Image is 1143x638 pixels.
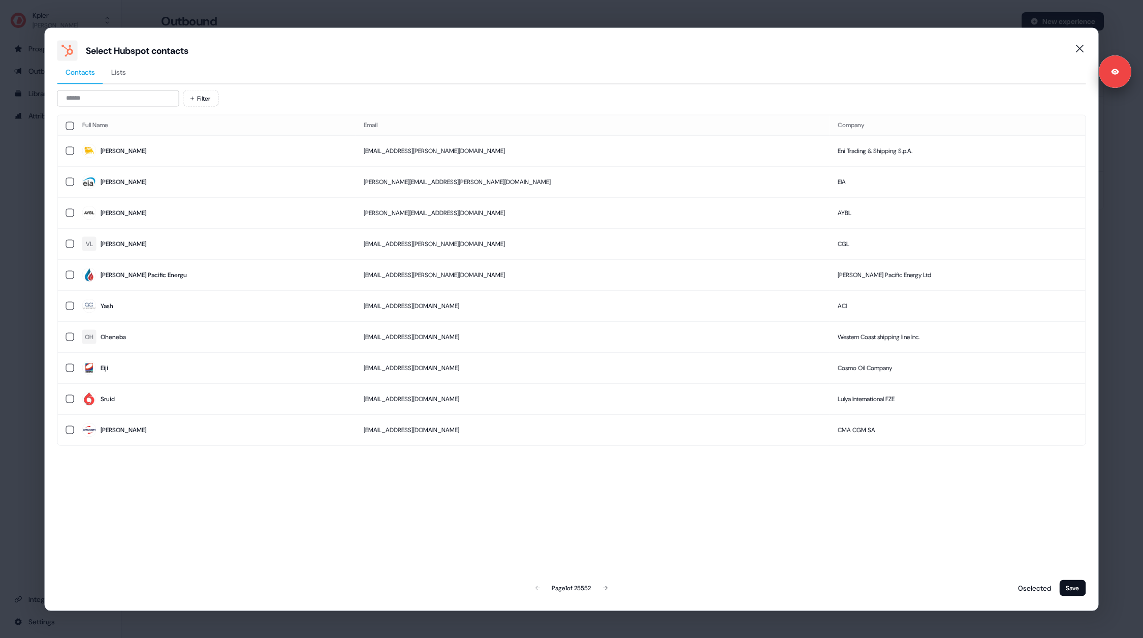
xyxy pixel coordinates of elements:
td: Cosmo Oil Company [830,352,1086,383]
td: Western Coast shipping line Inc. [830,321,1086,352]
td: Eni Trading & Shipping S.p.A. [830,135,1086,166]
td: [EMAIL_ADDRESS][DOMAIN_NAME] [356,414,830,445]
div: Select Hubspot contacts [86,44,188,56]
th: Email [356,115,830,135]
td: [EMAIL_ADDRESS][DOMAIN_NAME] [356,383,830,414]
div: Eiji [101,363,108,373]
td: EIA [830,166,1086,197]
div: [PERSON_NAME] [101,425,146,435]
div: Oheneba [101,332,126,342]
div: [PERSON_NAME] [101,239,146,249]
td: [EMAIL_ADDRESS][PERSON_NAME][DOMAIN_NAME] [356,228,830,259]
div: [PERSON_NAME] [101,177,146,187]
span: Lists [111,67,126,77]
div: VL [86,239,93,249]
button: Close [1070,38,1090,58]
div: [PERSON_NAME] [101,146,146,156]
div: Page 1 of 25552 [552,583,591,593]
td: [EMAIL_ADDRESS][PERSON_NAME][DOMAIN_NAME] [356,135,830,166]
td: [PERSON_NAME][EMAIL_ADDRESS][PERSON_NAME][DOMAIN_NAME] [356,166,830,197]
td: CMA CGM SA [830,414,1086,445]
p: 0 selected [1014,583,1051,593]
td: Lulya International FZE [830,383,1086,414]
td: AYBL [830,197,1086,228]
td: ACI [830,290,1086,321]
th: Company [830,115,1086,135]
td: [EMAIL_ADDRESS][PERSON_NAME][DOMAIN_NAME] [356,259,830,290]
button: Filter [183,90,219,106]
th: Full Name [74,115,356,135]
div: [PERSON_NAME] Pacific Energu [101,270,187,280]
div: Yash [101,301,113,311]
td: [EMAIL_ADDRESS][DOMAIN_NAME] [356,321,830,352]
div: [PERSON_NAME] [101,208,146,218]
td: [EMAIL_ADDRESS][DOMAIN_NAME] [356,290,830,321]
td: CGL [830,228,1086,259]
div: Sruid [101,394,115,404]
span: Contacts [66,67,95,77]
td: [PERSON_NAME][EMAIL_ADDRESS][DOMAIN_NAME] [356,197,830,228]
button: Save [1059,580,1086,596]
td: [EMAIL_ADDRESS][DOMAIN_NAME] [356,352,830,383]
td: [PERSON_NAME] Pacific Energy Ltd [830,259,1086,290]
div: OH [85,332,93,342]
